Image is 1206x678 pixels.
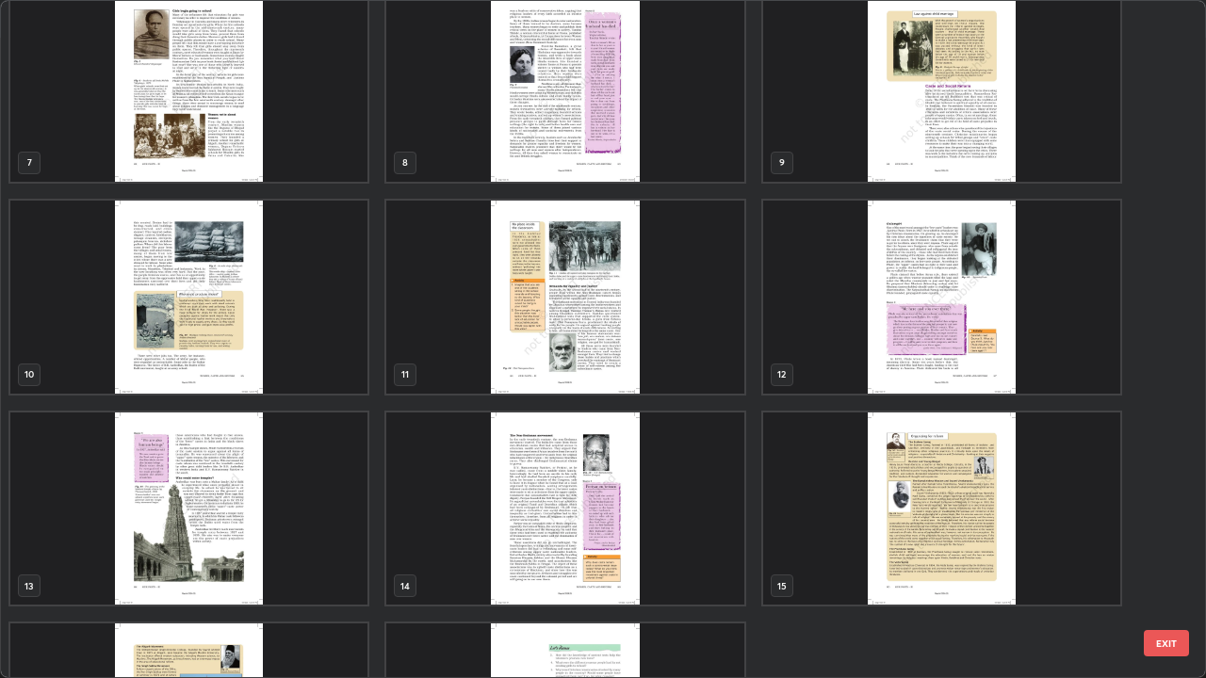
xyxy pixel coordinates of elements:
img: 17599255154GC6ZG.pdf [10,412,367,605]
div: grid [1,1,1172,677]
img: 17599255154GC6ZG.pdf [386,412,743,605]
img: 17599255154GC6ZG.pdf [10,201,367,394]
button: EXIT [1144,630,1189,656]
img: 17599255154GC6ZG.pdf [763,412,1120,605]
img: 17599255154GC6ZG.pdf [763,201,1120,394]
img: 17599255154GC6ZG.pdf [386,201,743,394]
